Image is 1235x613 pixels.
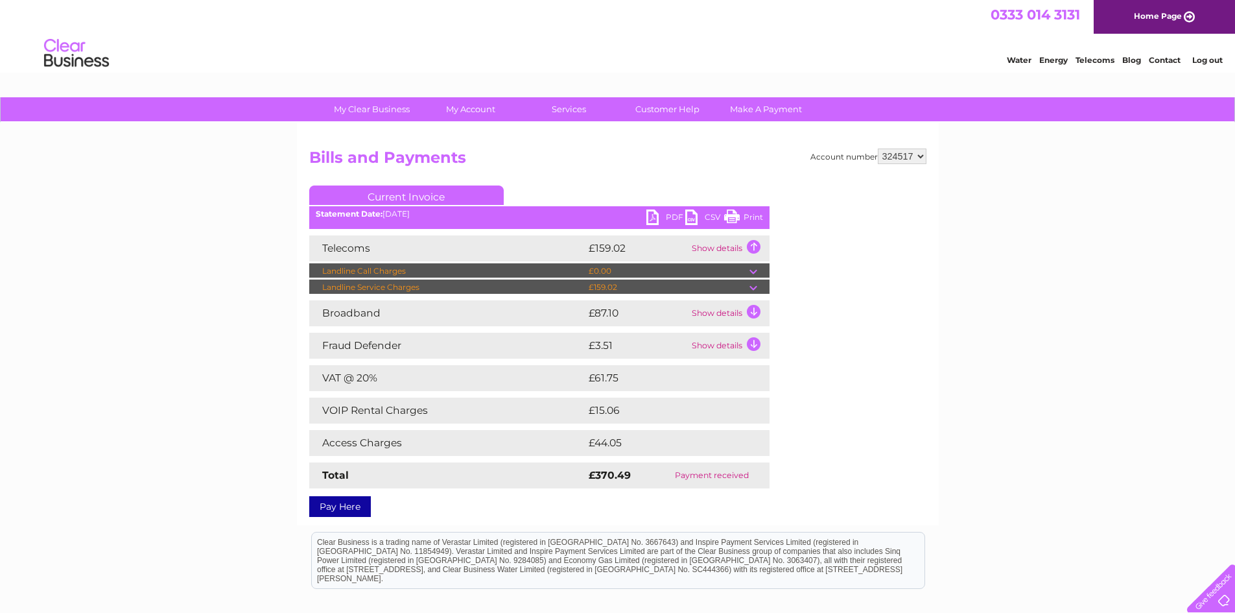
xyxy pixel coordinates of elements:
[309,430,585,456] td: Access Charges
[1039,55,1068,65] a: Energy
[1007,55,1031,65] a: Water
[309,496,371,517] a: Pay Here
[585,398,742,424] td: £15.06
[322,469,349,481] strong: Total
[316,209,382,219] b: Statement Date:
[1076,55,1114,65] a: Telecoms
[1192,55,1223,65] a: Log out
[417,97,524,121] a: My Account
[685,210,724,228] a: CSV
[309,333,585,359] td: Fraud Defender
[1122,55,1141,65] a: Blog
[309,149,926,173] h2: Bills and Payments
[309,210,770,219] div: [DATE]
[312,7,924,63] div: Clear Business is a trading name of Verastar Limited (registered in [GEOGRAPHIC_DATA] No. 3667643...
[991,6,1080,23] a: 0333 014 3131
[309,235,585,261] td: Telecoms
[589,469,631,481] strong: £370.49
[585,300,688,326] td: £87.10
[688,300,770,326] td: Show details
[585,235,688,261] td: £159.02
[309,398,585,424] td: VOIP Rental Charges
[43,34,110,73] img: logo.png
[688,333,770,359] td: Show details
[655,463,770,488] td: Payment received
[309,263,585,279] td: Landline Call Charges
[309,280,585,295] td: Landline Service Charges
[585,263,749,279] td: £0.00
[585,333,688,359] td: £3.51
[585,365,742,391] td: £61.75
[688,235,770,261] td: Show details
[309,300,585,326] td: Broadband
[515,97,622,121] a: Services
[614,97,721,121] a: Customer Help
[309,365,585,391] td: VAT @ 20%
[318,97,425,121] a: My Clear Business
[585,280,749,295] td: £159.02
[712,97,819,121] a: Make A Payment
[585,430,744,456] td: £44.05
[810,149,926,164] div: Account number
[309,186,504,205] a: Current Invoice
[1149,55,1181,65] a: Contact
[724,210,763,228] a: Print
[646,210,685,228] a: PDF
